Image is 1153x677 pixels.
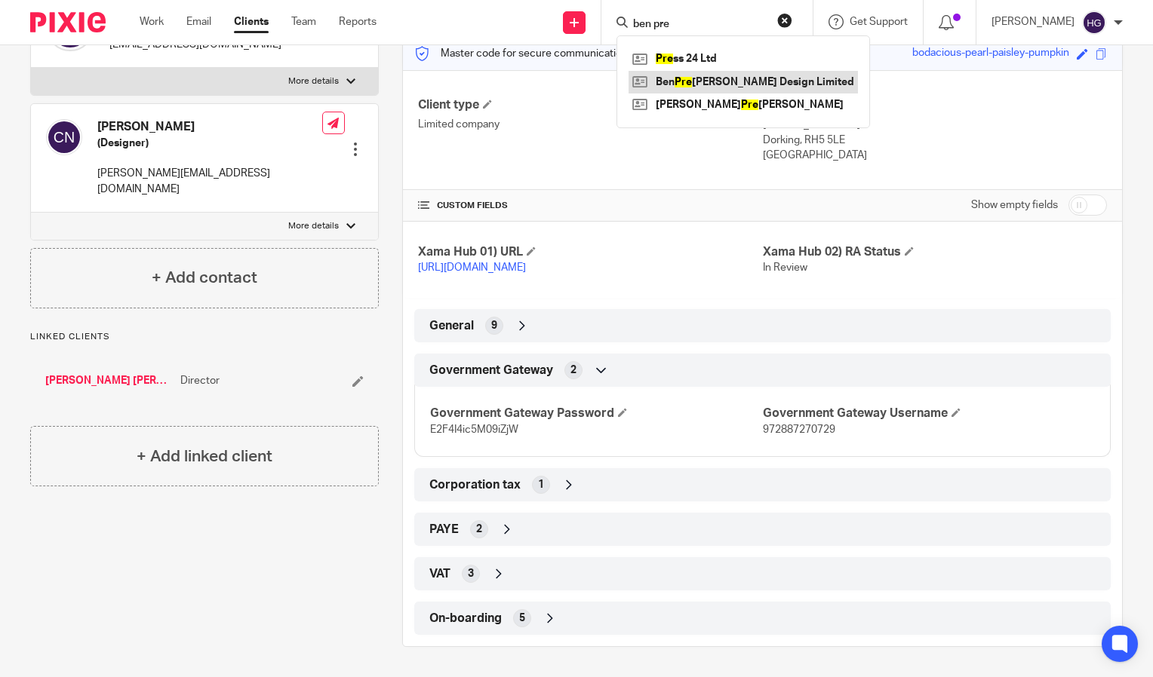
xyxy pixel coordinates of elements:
span: 3 [468,566,474,581]
img: svg%3E [1082,11,1106,35]
p: [PERSON_NAME][EMAIL_ADDRESS][DOMAIN_NAME] [97,166,322,197]
p: [GEOGRAPHIC_DATA] [763,148,1107,163]
span: 2 [476,522,482,537]
span: VAT [429,566,450,582]
p: More details [288,75,339,87]
p: Linked clients [30,331,379,343]
a: Email [186,14,211,29]
h4: Xama Hub 02) RA Status [763,244,1107,260]
input: Search [632,18,767,32]
a: [URL][DOMAIN_NAME] [418,262,526,273]
img: svg%3E [46,119,82,155]
div: bodacious-pearl-paisley-pumpkin [912,45,1069,63]
span: On-boarding [429,611,502,626]
span: Get Support [850,17,908,27]
p: Limited company [418,117,762,132]
h4: CUSTOM FIELDS [418,200,762,212]
span: General [429,318,474,334]
span: 2 [570,363,576,378]
h4: Government Gateway Password [430,406,762,421]
h4: Government Gateway Username [763,406,1095,421]
h4: Xama Hub 01) URL [418,244,762,260]
img: Pixie [30,12,106,32]
p: Dorking, RH5 5LE [763,133,1107,148]
span: In Review [763,262,807,273]
h4: Client type [418,97,762,113]
a: Reports [339,14,377,29]
span: 1 [538,477,544,492]
button: Clear [777,13,792,28]
p: [STREET_ADDRESS] [763,117,1107,132]
a: Work [140,14,164,29]
a: Team [291,14,316,29]
span: 5 [519,611,525,626]
span: Government Gateway [429,363,553,378]
a: Clients [234,14,269,29]
a: [PERSON_NAME] [PERSON_NAME] [45,373,173,388]
span: 972887270729 [763,424,835,435]
p: More details [288,220,339,232]
h4: + Add contact [152,266,257,289]
label: Show empty fields [971,198,1058,213]
span: E2F4I4ic5M09iZjW [430,424,518,435]
h4: + Add linked client [137,445,272,468]
p: Master code for secure communications and files [414,46,675,61]
span: PAYE [429,522,459,538]
h4: Address [763,97,1107,113]
p: [PERSON_NAME] [992,14,1075,29]
span: Corporation tax [429,477,521,493]
span: Director [180,373,220,388]
h5: (Designer) [97,136,322,151]
span: 9 [491,318,497,333]
h4: [PERSON_NAME] [97,119,322,135]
